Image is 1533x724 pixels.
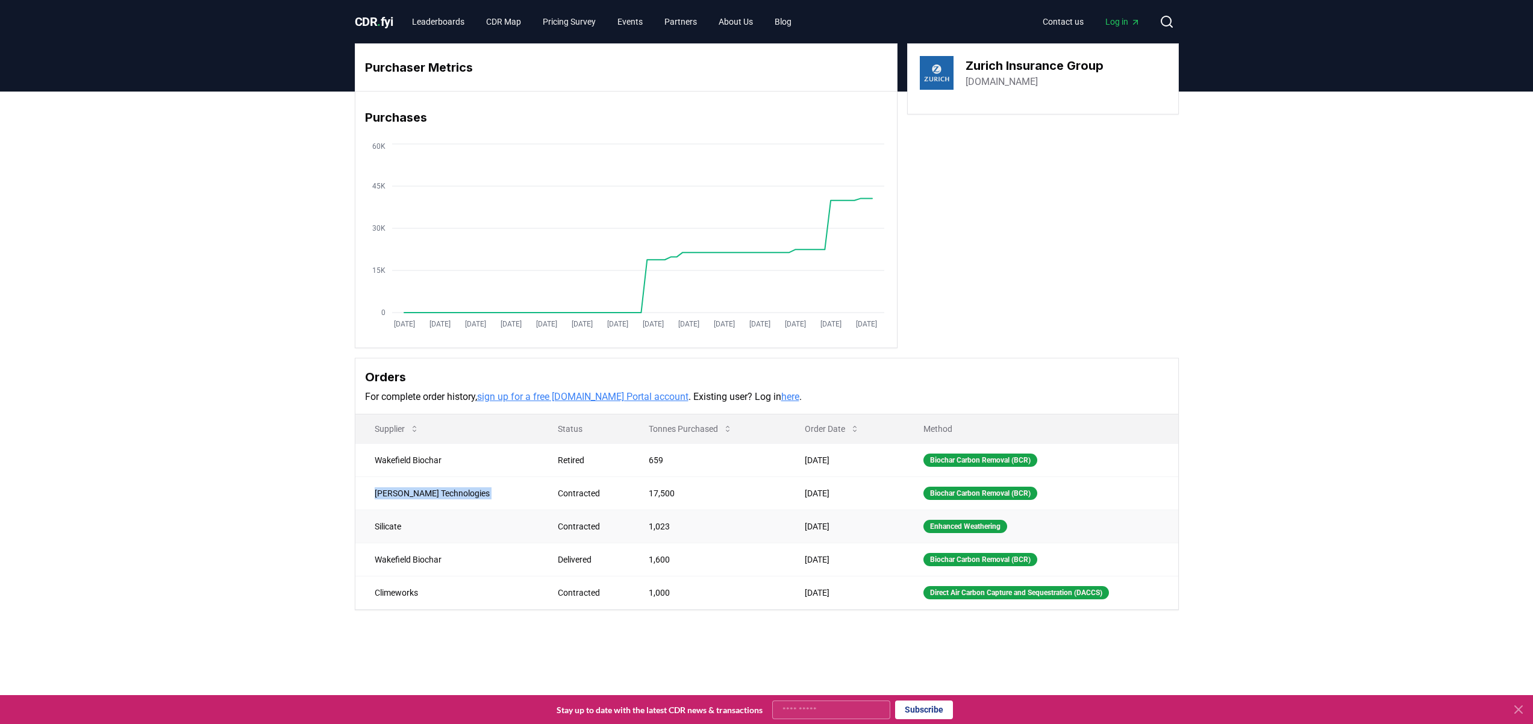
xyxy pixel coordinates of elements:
div: Direct Air Carbon Capture and Sequestration (DACCS) [923,586,1109,599]
td: 659 [629,443,785,476]
a: Blog [765,11,801,33]
button: Supplier [365,417,429,441]
a: Events [608,11,652,33]
img: Zurich Insurance Group-logo [920,56,954,90]
nav: Main [1033,11,1150,33]
tspan: [DATE] [855,320,876,328]
td: 1,023 [629,510,785,543]
td: [DATE] [785,510,905,543]
td: Wakefield Biochar [355,443,539,476]
p: Status [548,423,620,435]
div: Contracted [558,587,620,599]
tspan: [DATE] [429,320,450,328]
h3: Purchases [365,108,887,126]
a: Pricing Survey [533,11,605,33]
div: Biochar Carbon Removal (BCR) [923,553,1037,566]
a: Log in [1096,11,1150,33]
tspan: [DATE] [749,320,770,328]
tspan: [DATE] [393,320,414,328]
p: For complete order history, . Existing user? Log in . [365,390,1169,404]
td: [DATE] [785,576,905,609]
td: [DATE] [785,443,905,476]
tspan: [DATE] [820,320,841,328]
td: [DATE] [785,476,905,510]
td: 17,500 [629,476,785,510]
tspan: [DATE] [607,320,628,328]
tspan: 0 [381,308,386,317]
div: Contracted [558,487,620,499]
div: Biochar Carbon Removal (BCR) [923,487,1037,500]
a: Partners [655,11,707,33]
p: Method [914,423,1168,435]
nav: Main [402,11,801,33]
div: Biochar Carbon Removal (BCR) [923,454,1037,467]
tspan: [DATE] [642,320,663,328]
span: Log in [1105,16,1140,28]
div: Enhanced Weathering [923,520,1007,533]
div: Delivered [558,554,620,566]
td: 1,000 [629,576,785,609]
tspan: 60K [372,142,386,151]
a: Leaderboards [402,11,474,33]
td: [DATE] [785,543,905,576]
td: 1,600 [629,543,785,576]
td: Wakefield Biochar [355,543,539,576]
a: CDR Map [476,11,531,33]
a: Contact us [1033,11,1093,33]
span: . [377,14,381,29]
td: Climeworks [355,576,539,609]
tspan: 15K [372,266,386,275]
tspan: [DATE] [678,320,699,328]
tspan: [DATE] [535,320,557,328]
button: Order Date [795,417,869,441]
tspan: 45K [372,182,386,190]
a: CDR.fyi [355,13,393,30]
div: Retired [558,454,620,466]
tspan: 30K [372,224,386,232]
tspan: [DATE] [464,320,486,328]
td: Silicate [355,510,539,543]
a: sign up for a free [DOMAIN_NAME] Portal account [477,391,688,402]
button: Tonnes Purchased [639,417,742,441]
a: here [781,391,799,402]
h3: Orders [365,368,1169,386]
a: About Us [709,11,763,33]
tspan: [DATE] [571,320,592,328]
tspan: [DATE] [713,320,734,328]
td: [PERSON_NAME] Technologies [355,476,539,510]
span: CDR fyi [355,14,393,29]
div: Contracted [558,520,620,532]
tspan: [DATE] [784,320,805,328]
a: [DOMAIN_NAME] [966,75,1038,89]
h3: Purchaser Metrics [365,58,887,76]
tspan: [DATE] [500,320,521,328]
h3: Zurich Insurance Group [966,57,1104,75]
